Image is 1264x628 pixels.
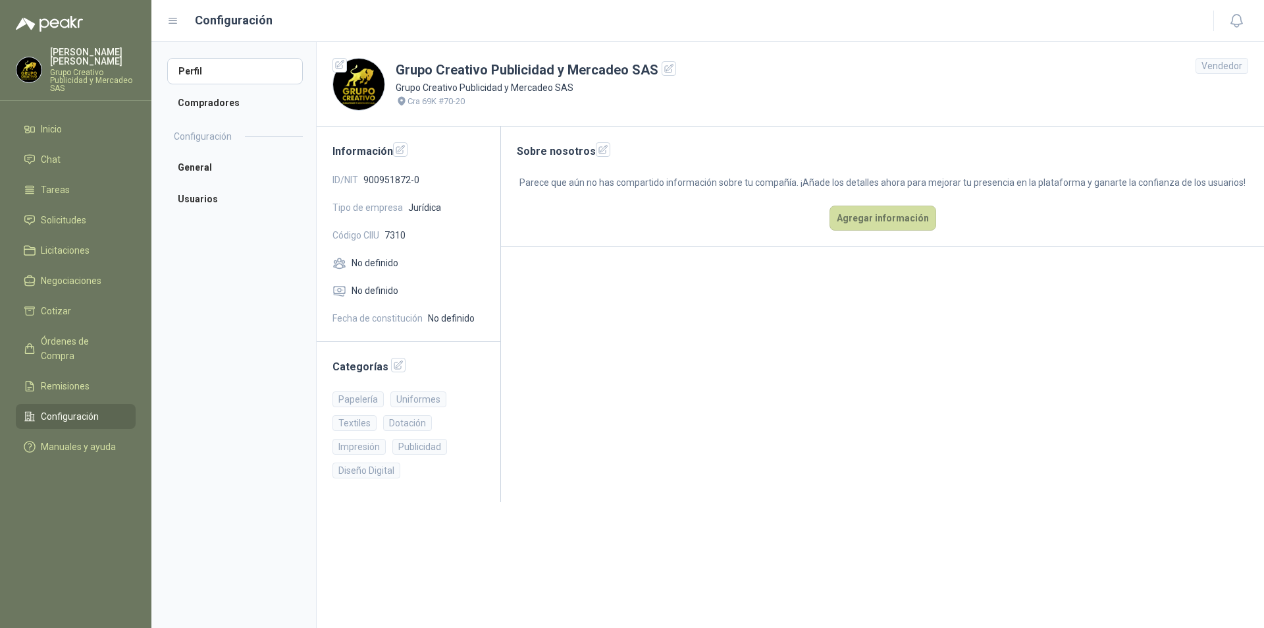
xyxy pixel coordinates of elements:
h2: Configuración [174,129,232,144]
a: Perfil [167,58,303,84]
div: Impresión [332,439,386,455]
span: ID/NIT [332,173,358,187]
h2: Información [332,142,485,159]
a: General [167,154,303,181]
h2: Sobre nosotros [517,142,1248,159]
a: Configuración [16,404,136,429]
div: Dotación [383,415,432,431]
div: Papelería [332,391,384,407]
a: Manuales y ayuda [16,434,136,459]
span: Configuración [41,409,99,424]
p: [PERSON_NAME] [PERSON_NAME] [50,47,136,66]
span: Chat [41,152,61,167]
span: Licitaciones [41,243,90,258]
img: Company Logo [333,59,384,110]
span: Inicio [41,122,62,136]
a: Cotizar [16,299,136,324]
a: Remisiones [16,374,136,399]
span: No definido [352,283,398,298]
a: Tareas [16,177,136,202]
span: Tipo de empresa [332,200,403,215]
a: Negociaciones [16,268,136,293]
div: Diseño Digital [332,463,400,478]
img: Logo peakr [16,16,83,32]
span: Fecha de constitución [332,311,423,326]
span: Código CIIU [332,228,379,243]
span: Negociaciones [41,273,101,288]
span: Tareas [41,183,70,197]
span: No definido [428,311,475,326]
span: Remisiones [41,379,90,393]
a: Usuarios [167,186,303,212]
span: Cotizar [41,304,71,318]
span: No definido [352,256,398,270]
a: Licitaciones [16,238,136,263]
span: 900951872-0 [363,173,419,187]
div: Uniformes [390,391,446,407]
a: Inicio [16,117,136,142]
button: Agregar información [829,206,936,231]
div: Textiles [332,415,377,431]
p: Grupo Creativo Publicidad y Mercadeo SAS [50,69,136,92]
p: Cra 69K #70-20 [408,95,465,108]
img: Company Logo [16,57,41,82]
h2: Categorías [332,358,485,375]
span: Solicitudes [41,213,86,227]
div: Vendedor [1196,58,1248,74]
p: Parece que aún no has compartido información sobre tu compañía. ¡Añade los detalles ahora para me... [517,175,1248,190]
h1: Configuración [195,11,273,30]
a: Compradores [167,90,303,116]
span: Órdenes de Compra [41,334,123,363]
p: Grupo Creativo Publicidad y Mercadeo SAS [396,80,676,95]
h1: Grupo Creativo Publicidad y Mercadeo SAS [396,60,676,80]
span: 7310 [384,228,406,243]
div: Publicidad [392,439,447,455]
a: Órdenes de Compra [16,329,136,368]
span: Manuales y ayuda [41,440,116,454]
a: Solicitudes [16,208,136,233]
span: Jurídica [408,200,441,215]
a: Chat [16,147,136,172]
